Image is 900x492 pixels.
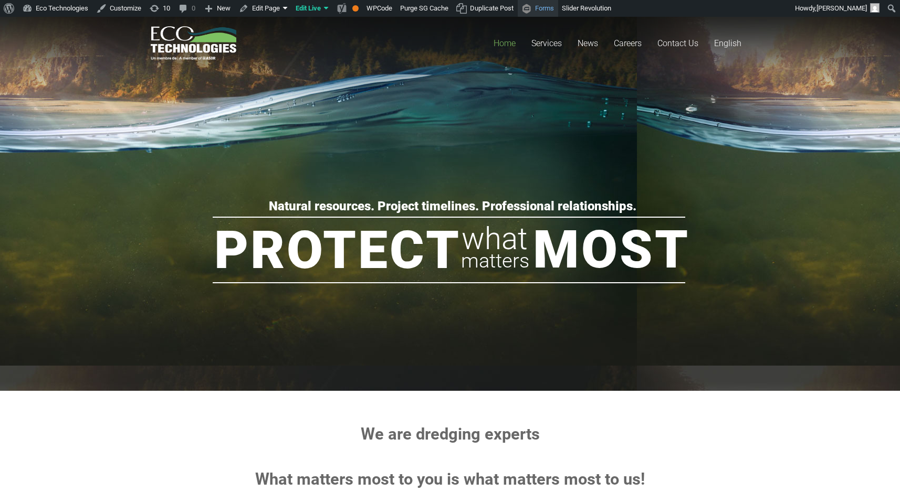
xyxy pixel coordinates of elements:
[361,424,540,444] strong: We are dredging experts
[533,223,690,276] rs-layer: Most
[606,17,650,70] a: Careers
[494,38,516,48] span: Home
[461,245,529,276] rs-layer: matters
[151,26,236,60] a: logo_EcoTech_ASDR_RGB
[570,17,606,70] a: News
[462,223,528,254] rs-layer: what
[486,17,524,70] a: Home
[657,38,698,48] span: Contact Us
[817,4,867,12] span: [PERSON_NAME]
[269,200,636,212] rs-layer: Natural resources. Project timelines. Professional relationships.
[578,38,598,48] span: News
[714,38,741,48] span: English
[614,38,642,48] span: Careers
[706,17,749,70] a: English
[214,224,461,276] rs-layer: Protect
[531,38,562,48] span: Services
[352,5,359,12] div: OK
[255,469,645,489] strong: What matters most to you is what matters most to us!
[650,17,706,70] a: Contact Us
[562,4,611,12] span: Slider Revolution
